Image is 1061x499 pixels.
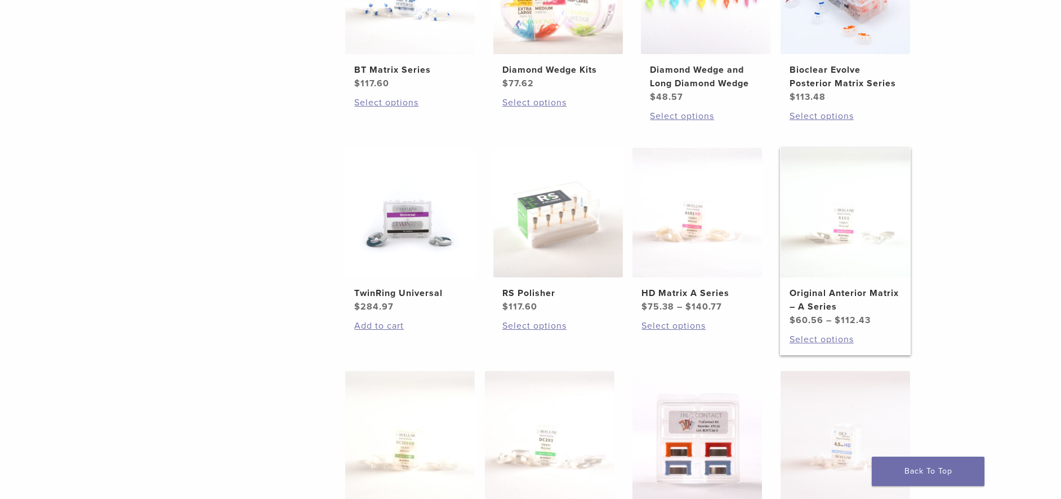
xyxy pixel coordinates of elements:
[790,109,901,123] a: Select options for “Bioclear Evolve Posterior Matrix Series”
[354,63,466,77] h2: BT Matrix Series
[354,301,394,312] bdi: 284.97
[493,148,623,277] img: RS Polisher
[790,91,826,103] bdi: 113.48
[493,148,624,313] a: RS PolisherRS Polisher $117.60
[502,96,614,109] a: Select options for “Diamond Wedge Kits”
[632,148,762,277] img: HD Matrix A Series
[502,319,614,333] a: Select options for “RS Polisher”
[650,91,683,103] bdi: 48.57
[790,333,901,346] a: Select options for “Original Anterior Matrix - A Series”
[345,148,476,313] a: TwinRing UniversalTwinRing Universal $284.97
[502,286,614,300] h2: RS Polisher
[835,315,871,326] bdi: 112.43
[835,315,841,326] span: $
[354,78,389,89] bdi: 117.60
[677,301,683,312] span: –
[685,301,722,312] bdi: 140.77
[826,315,832,326] span: –
[650,91,656,103] span: $
[790,91,796,103] span: $
[502,78,534,89] bdi: 77.62
[650,109,761,123] a: Select options for “Diamond Wedge and Long Diamond Wedge”
[790,286,901,313] h2: Original Anterior Matrix – A Series
[354,319,466,333] a: Add to cart: “TwinRing Universal”
[345,148,475,277] img: TwinRing Universal
[502,63,614,77] h2: Diamond Wedge Kits
[790,315,796,326] span: $
[354,96,466,109] a: Select options for “BT Matrix Series”
[354,78,360,89] span: $
[650,63,761,90] h2: Diamond Wedge and Long Diamond Wedge
[632,148,763,313] a: HD Matrix A SeriesHD Matrix A Series
[354,301,360,312] span: $
[872,457,984,486] a: Back To Top
[502,78,509,89] span: $
[641,286,753,300] h2: HD Matrix A Series
[641,301,674,312] bdi: 75.38
[780,148,911,327] a: Original Anterior Matrix - A SeriesOriginal Anterior Matrix – A Series
[790,63,901,90] h2: Bioclear Evolve Posterior Matrix Series
[502,301,537,312] bdi: 117.60
[641,319,753,333] a: Select options for “HD Matrix A Series”
[781,148,910,277] img: Original Anterior Matrix - A Series
[502,301,509,312] span: $
[685,301,692,312] span: $
[790,315,823,326] bdi: 60.56
[354,286,466,300] h2: TwinRing Universal
[641,301,648,312] span: $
